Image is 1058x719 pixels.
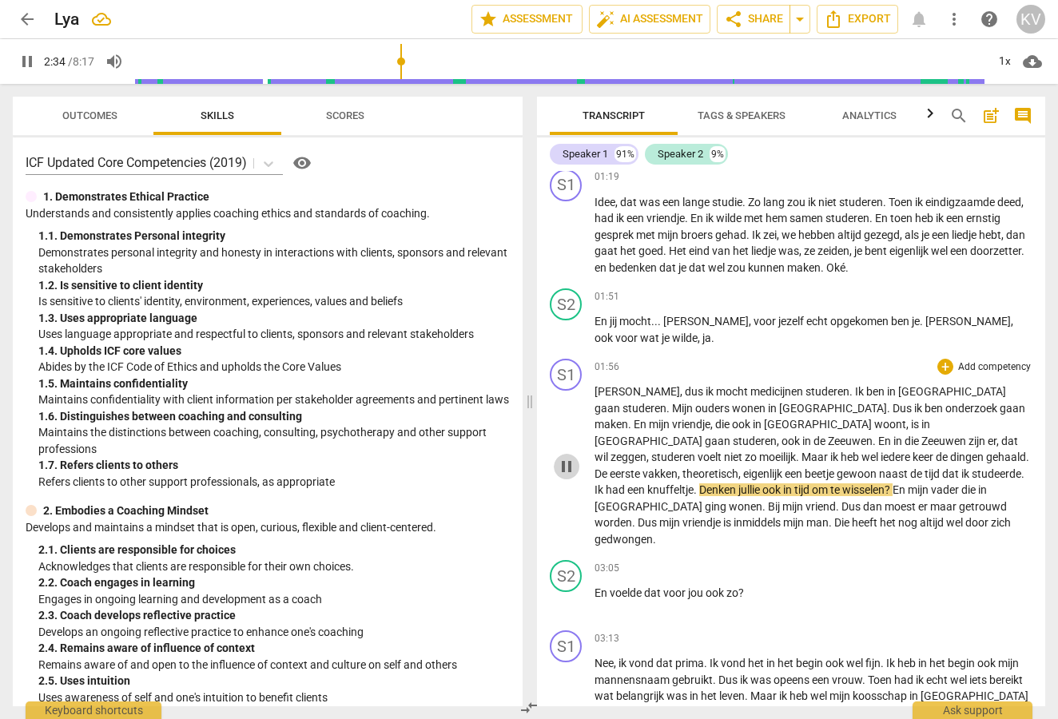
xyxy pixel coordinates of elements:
span: . [887,402,893,415]
span: . [746,228,752,241]
button: Search [946,103,972,129]
button: Pause [554,454,579,479]
a: Help [975,5,1004,34]
span: ja [702,332,711,344]
span: ik [936,212,946,224]
span: dat [620,196,639,209]
span: De [595,467,610,480]
span: wel [708,261,727,274]
span: . [873,435,878,447]
button: Show/Hide comments [1010,103,1036,129]
span: , [777,228,782,241]
span: studeren [805,385,849,398]
span: ik [616,212,626,224]
p: Add competency [957,360,1032,375]
span: Ik [855,385,866,398]
span: ook [782,435,802,447]
span: woont [874,418,906,431]
span: de [910,467,925,480]
span: een [627,483,647,496]
span: Analytics [842,109,897,121]
span: theoretisch [682,467,738,480]
span: arrow_drop_down [790,10,809,29]
span: . [869,212,875,224]
span: [GEOGRAPHIC_DATA] [595,435,705,447]
span: te [830,483,842,496]
span: deed [997,196,1021,209]
span: ze [804,244,817,257]
span: . [1026,451,1029,463]
div: Change speaker [550,288,582,320]
span: een [932,228,952,241]
span: [GEOGRAPHIC_DATA] [898,385,1006,398]
span: Oké [826,261,845,274]
div: 1. 4. Upholds ICF core values [38,343,510,359]
span: echt [806,315,830,328]
span: 2:34 [44,55,66,68]
span: Mijn [672,402,695,415]
span: Outcomes [62,109,117,121]
span: wisselen [842,483,885,496]
button: AI Assessment [589,5,710,34]
span: Dus [893,402,914,415]
span: hebben [798,228,837,241]
span: [GEOGRAPHIC_DATA] [779,402,887,415]
span: , [906,418,911,431]
button: KV [1016,5,1045,34]
span: naast [879,467,910,480]
div: 1x [989,49,1020,74]
span: En [878,435,893,447]
span: . [920,315,925,328]
p: Demonstrates personal integrity and honesty in interactions with clients, sponsors and relevant s... [38,244,510,277]
span: ook [595,332,615,344]
h2: Lya [54,10,79,30]
span: , [1001,228,1006,241]
span: opgekomen [830,315,891,328]
span: AI Assessment [596,10,703,29]
span: eerste [610,467,642,480]
span: arrow_back [18,10,37,29]
span: wonen [732,402,768,415]
span: share [724,10,743,29]
span: studeren [825,212,869,224]
span: ben [925,402,945,415]
span: zeggen [611,451,646,463]
span: . [666,402,672,415]
span: maken [787,261,821,274]
span: . [821,261,826,274]
span: . [1021,244,1024,257]
span: zo [745,451,759,463]
span: Scores [326,109,364,121]
span: en [595,261,609,274]
span: vriendje [672,418,710,431]
span: Ik [752,228,763,241]
span: gehad [715,228,746,241]
span: gaat [595,244,620,257]
span: je [921,228,932,241]
span: . [628,418,634,431]
span: wil [595,451,611,463]
div: Keyboard shortcuts [26,701,161,719]
p: Understands and consistently applies coaching ethics and standards of coaching. [26,205,510,222]
span: eind [689,244,712,257]
span: studeren [839,196,883,209]
span: niet [818,196,839,209]
button: Volume [100,47,129,76]
span: jij [610,315,619,328]
span: een [626,212,646,224]
span: je [854,244,865,257]
span: we [782,228,798,241]
div: Change speaker [550,169,582,201]
span: , [799,244,804,257]
div: 1. 6. Distinguishes between coaching and consulting [38,408,510,425]
span: ik [808,196,818,209]
span: tijd [925,467,942,480]
span: , [646,451,651,463]
span: liedje [952,228,979,241]
span: ik [915,196,925,209]
span: , [849,244,854,257]
span: , [678,467,682,480]
span: ben [866,385,887,398]
div: 1. 2. Is sensitive to client identity [38,277,510,294]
